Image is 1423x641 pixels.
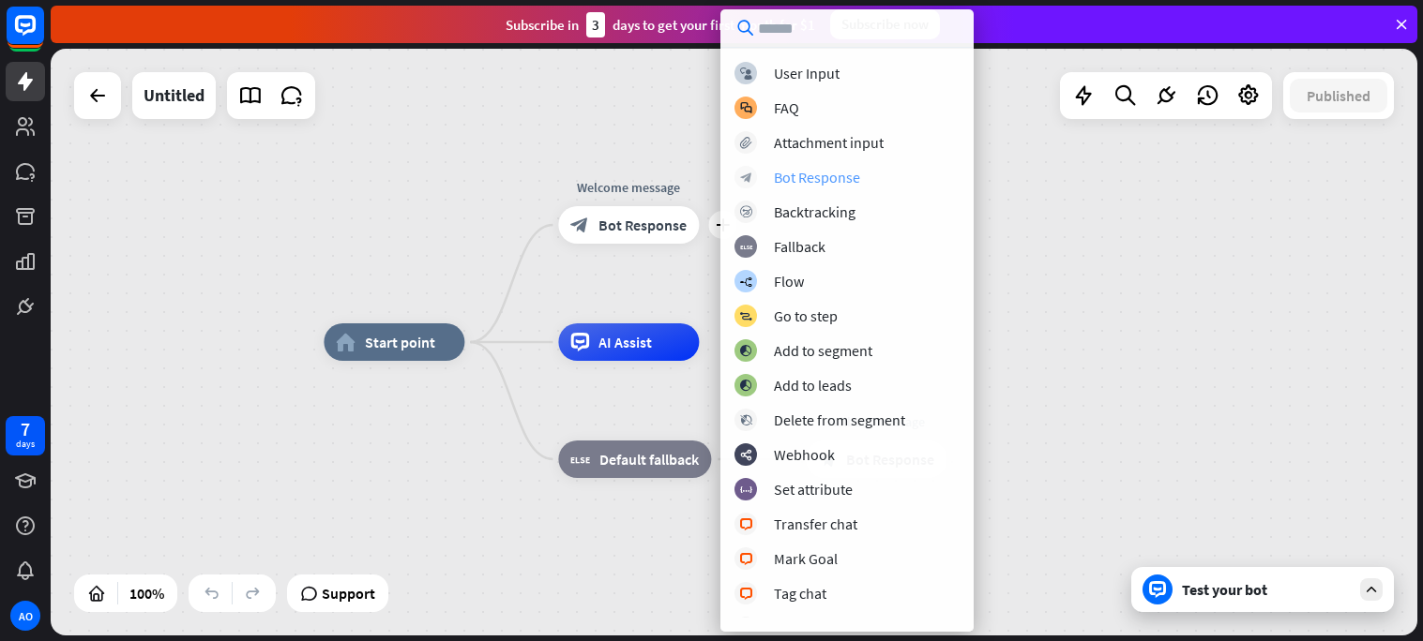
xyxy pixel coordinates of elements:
div: Delete from segment [774,410,905,429]
i: block_livechat [739,518,753,530]
div: Set attribute [774,480,853,499]
div: Mark Goal [774,549,838,568]
span: Support [322,578,375,608]
div: Tag chat [774,584,826,603]
i: block_bot_response [570,216,589,234]
div: FAQ [774,98,799,117]
i: block_goto [739,310,752,322]
i: plus [716,218,730,231]
i: builder_tree [739,276,752,288]
div: Add to segment [774,341,872,360]
i: block_livechat [739,588,753,600]
i: webhooks [740,449,752,461]
div: Webhook [774,445,835,464]
span: AI Assist [598,333,652,351]
div: Subscribe in days to get your first month for $1 [506,12,815,37]
button: Published [1290,79,1387,112]
i: block_add_to_segment [739,380,752,392]
div: Go to step [774,306,838,325]
i: home_2 [336,333,356,351]
i: block_backtracking [740,206,752,218]
i: block_delete_from_segment [740,414,752,426]
div: 7 [21,421,30,438]
div: Backtracking [774,202,855,221]
div: Welcome message [544,178,713,197]
div: 100% [124,578,170,608]
i: block_set_attribute [740,484,752,496]
div: Flow [774,272,804,291]
i: block_add_to_segment [739,345,752,357]
div: Add to leads [774,376,852,395]
div: Untitled [144,72,204,119]
span: Start point [365,333,435,351]
span: Default fallback [599,450,699,469]
i: block_livechat [739,553,753,565]
div: 3 [586,12,605,37]
div: Test your bot [1182,580,1351,599]
div: days [16,438,35,451]
a: 7 days [6,416,45,455]
i: block_bot_response [740,171,752,184]
div: AO [10,601,40,631]
i: block_attachment [740,137,752,149]
i: block_faq [740,102,752,114]
span: Bot Response [598,216,687,234]
div: Attachment input [774,133,884,152]
div: Transfer chat [774,514,857,533]
div: User Input [774,64,840,82]
div: Fallback [774,237,825,256]
i: block_user_input [740,67,752,80]
i: block_fallback [740,241,752,253]
div: Bot Response [774,168,860,186]
i: block_fallback [570,450,590,469]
